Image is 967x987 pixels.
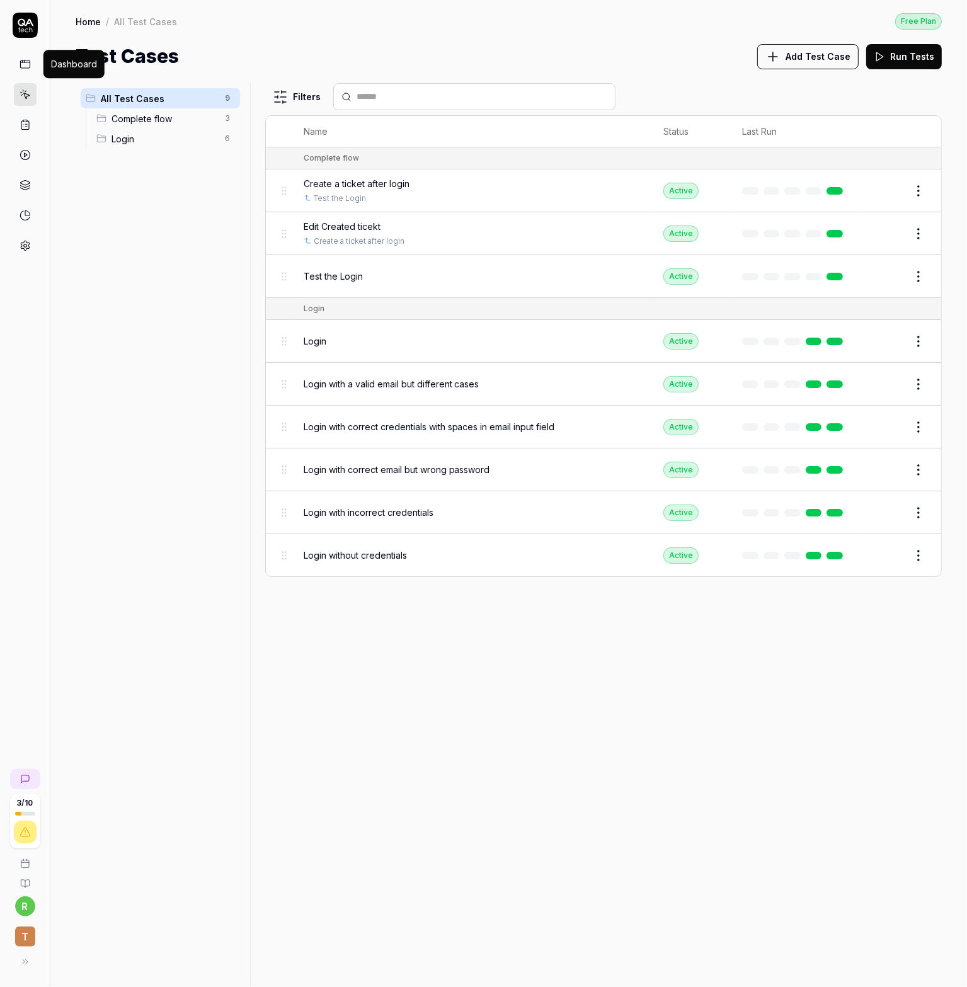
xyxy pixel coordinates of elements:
[101,92,217,105] span: All Test Cases
[651,116,730,147] th: Status
[304,152,359,164] div: Complete flow
[112,112,217,125] span: Complete flow
[5,848,45,869] a: Book a call with us
[91,128,240,149] div: Drag to reorderLogin6
[314,193,366,204] a: Test the Login
[15,927,35,947] span: T
[304,463,490,476] span: Login with correct email but wrong password
[17,799,33,807] span: 3 / 10
[76,15,101,28] a: Home
[5,869,45,889] a: Documentation
[76,42,179,71] h1: Test Cases
[304,177,409,190] span: Create a ticket after login
[663,419,699,435] div: Active
[91,108,240,128] div: Drag to reorderComplete flow3
[895,13,942,30] button: Free Plan
[663,225,699,242] div: Active
[220,131,235,146] span: 6
[114,15,177,28] div: All Test Cases
[304,220,381,233] span: Edit Created ticekt
[866,44,942,69] button: Run Tests
[266,169,941,212] tr: Create a ticket after loginTest the LoginActive
[266,534,941,576] tr: Login without credentialsActive
[266,406,941,448] tr: Login with correct credentials with spaces in email input fieldActive
[663,462,699,478] div: Active
[304,270,363,283] span: Test the Login
[304,506,433,519] span: Login with incorrect credentials
[15,896,35,916] button: r
[112,132,217,145] span: Login
[663,505,699,521] div: Active
[663,333,699,350] div: Active
[220,91,235,106] span: 9
[757,44,859,69] button: Add Test Case
[314,236,404,247] a: Create a ticket after login
[663,183,699,199] div: Active
[266,363,941,406] tr: Login with a valid email but different casesActive
[266,491,941,534] tr: Login with incorrect credentialsActive
[106,15,109,28] div: /
[266,212,941,255] tr: Edit Created ticektCreate a ticket after loginActive
[10,769,40,789] a: New conversation
[304,377,479,391] span: Login with a valid email but different cases
[5,916,45,949] button: T
[663,547,699,564] div: Active
[220,111,235,126] span: 3
[265,84,328,110] button: Filters
[266,255,941,298] tr: Test the LoginActive
[304,334,326,348] span: Login
[663,376,699,392] div: Active
[291,116,651,147] th: Name
[304,549,407,562] span: Login without credentials
[663,268,699,285] div: Active
[730,116,861,147] th: Last Run
[304,420,555,433] span: Login with correct credentials with spaces in email input field
[266,448,941,491] tr: Login with correct email but wrong passwordActive
[51,57,97,71] div: Dashboard
[304,303,324,314] div: Login
[786,50,850,63] span: Add Test Case
[266,320,941,363] tr: LoginActive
